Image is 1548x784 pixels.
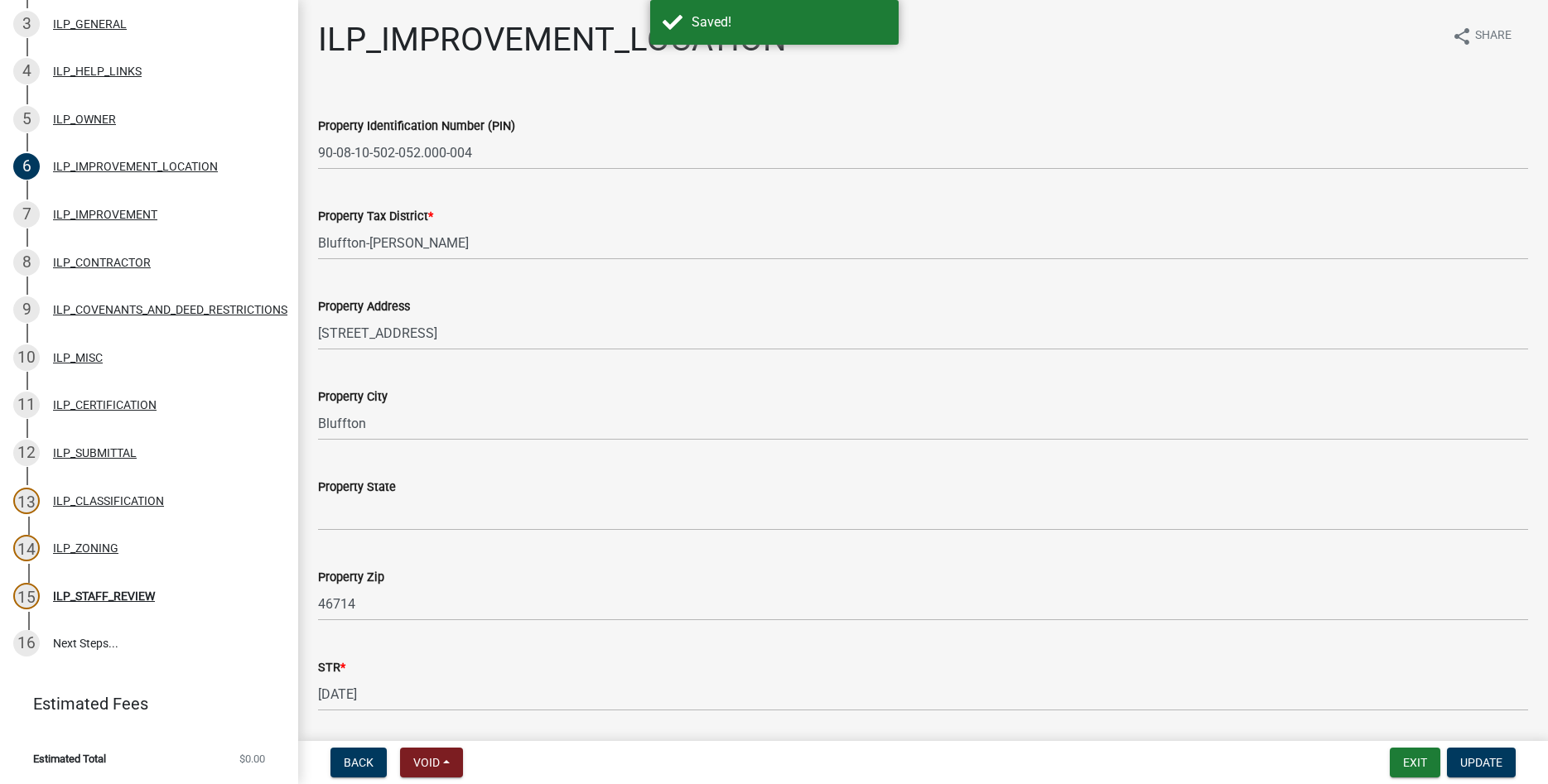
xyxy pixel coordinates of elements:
[53,399,157,411] div: ILP_CERTIFICATION
[330,748,387,777] button: Back
[318,662,345,674] label: STR
[53,161,218,172] div: ILP_IMPROVEMENT_LOCATION
[13,153,40,180] div: 6
[53,590,155,602] div: ILP_STAFF_REVIEW
[1475,26,1512,46] span: Share
[13,11,40,37] div: 3
[13,488,40,514] div: 13
[53,65,142,77] div: ILP_HELP_LINKS
[53,542,118,554] div: ILP_ZONING
[1447,748,1516,777] button: Update
[318,301,410,313] label: Property Address
[318,121,515,132] label: Property Identification Number (PIN)
[13,630,40,657] div: 16
[13,249,40,276] div: 8
[239,753,265,764] span: $0.00
[13,535,40,561] div: 14
[33,753,106,764] span: Estimated Total
[1460,756,1502,769] span: Update
[318,211,433,223] label: Property Tax District
[1390,748,1440,777] button: Exit
[1439,20,1525,52] button: shareShare
[13,296,40,323] div: 9
[53,18,127,30] div: ILP_GENERAL
[13,201,40,228] div: 7
[53,447,137,459] div: ILP_SUBMITTAL
[344,756,374,769] span: Back
[13,687,272,720] a: Estimated Fees
[318,482,396,493] label: Property State
[318,572,384,584] label: Property Zip
[53,209,157,220] div: ILP_IMPROVEMENT
[400,748,463,777] button: Void
[13,344,40,371] div: 10
[53,304,287,315] div: ILP_COVENANTS_AND_DEED_RESTRICTIONS
[318,20,787,60] h1: ILP_IMPROVEMENT_LOCATION
[53,352,103,363] div: ILP_MISC
[53,495,164,507] div: ILP_CLASSIFICATION
[413,756,440,769] span: Void
[692,12,886,32] div: Saved!
[13,583,40,609] div: 15
[318,392,388,403] label: Property City
[13,440,40,466] div: 12
[13,106,40,132] div: 5
[13,58,40,84] div: 4
[53,113,116,125] div: ILP_OWNER
[13,392,40,418] div: 11
[1452,26,1472,46] i: share
[53,257,151,268] div: ILP_CONTRACTOR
